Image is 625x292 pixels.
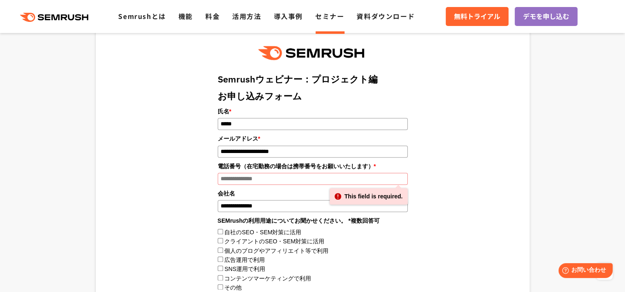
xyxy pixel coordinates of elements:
[224,257,265,263] label: 広告運用で利用
[224,247,328,254] label: 個人のブログやアフィリエイト等で利用
[218,90,408,103] title: お申し込みフォーム
[178,11,193,21] a: 機能
[224,275,311,282] label: コンテンツマーケティングで利用
[274,11,303,21] a: 導入事例
[515,7,577,26] a: デモを申し込む
[551,260,616,283] iframe: Help widget launcher
[252,37,373,69] img: e6a379fe-ca9f-484e-8561-e79cf3a04b3f.png
[224,284,242,291] label: その他
[224,266,265,272] label: SNS運用で利用
[330,188,408,205] div: This field is required.
[315,11,344,21] a: セミナー
[224,238,324,245] label: クライアントのSEO・SEM対策に活用
[356,11,415,21] a: 資料ダウンロード
[224,229,301,235] label: 自社のSEO・SEM対策に活用
[232,11,261,21] a: 活用方法
[218,189,408,198] label: 会社名
[523,11,569,22] span: デモを申し込む
[218,162,408,171] label: 電話番号（在宅勤務の場合は携帯番号をお願いいたします）
[218,216,408,225] legend: SEMrushの利用用途についてお聞かせください。 *複数回答可
[218,107,408,116] label: 氏名
[118,11,166,21] a: Semrushとは
[218,73,408,86] title: Semrushウェビナー：プロジェクト編
[446,7,509,26] a: 無料トライアル
[454,11,500,22] span: 無料トライアル
[205,11,220,21] a: 料金
[218,134,408,143] label: メールアドレス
